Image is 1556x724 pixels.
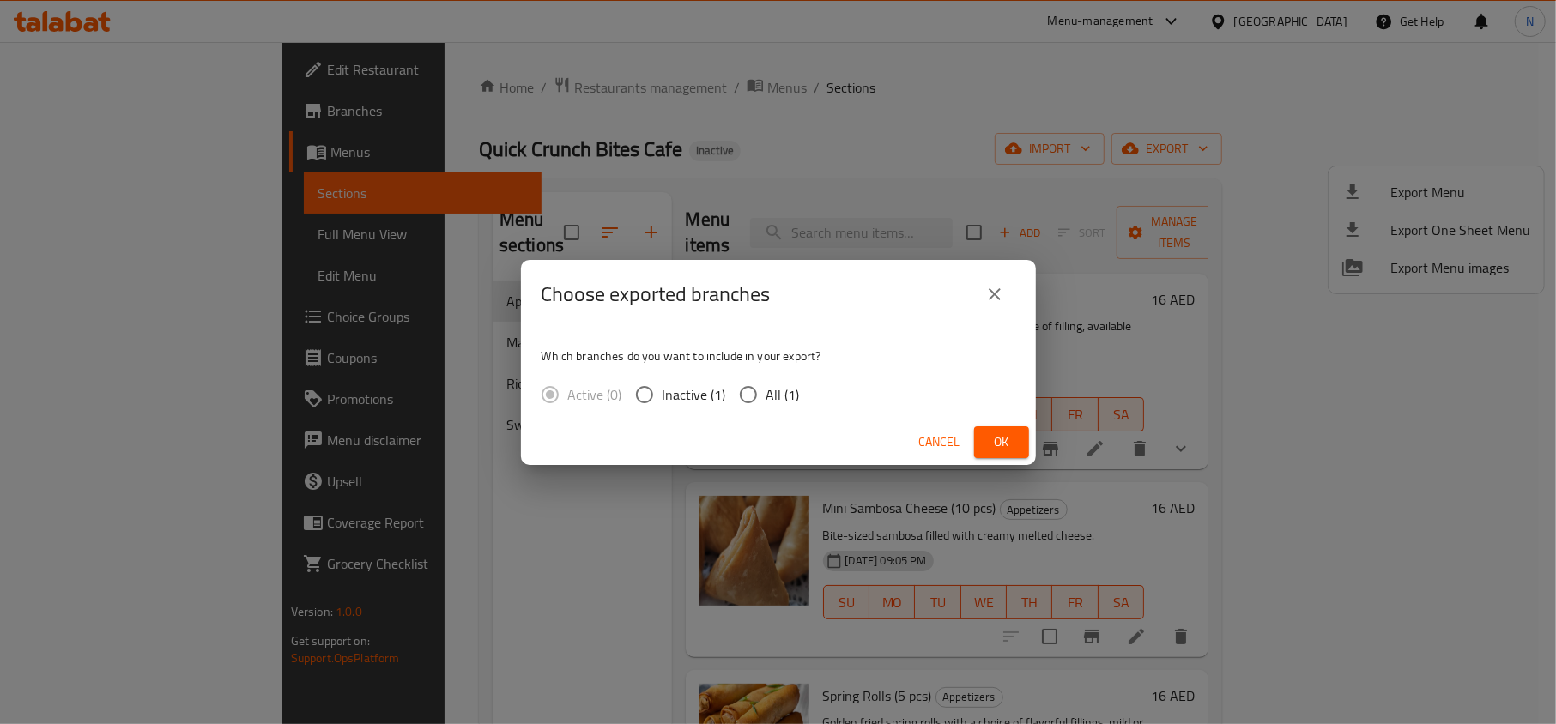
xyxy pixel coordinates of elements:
[663,384,726,405] span: Inactive (1)
[766,384,800,405] span: All (1)
[988,431,1015,453] span: Ok
[919,431,960,453] span: Cancel
[974,426,1029,458] button: Ok
[568,384,622,405] span: Active (0)
[974,274,1015,315] button: close
[912,426,967,458] button: Cancel
[542,347,1015,365] p: Which branches do you want to include in your export?
[542,281,771,308] h2: Choose exported branches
